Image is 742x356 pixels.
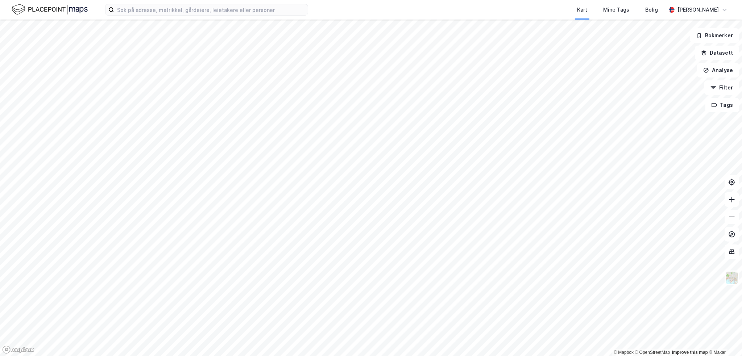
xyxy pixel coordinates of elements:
[677,5,719,14] div: [PERSON_NAME]
[645,5,658,14] div: Bolig
[672,350,708,355] a: Improve this map
[705,98,739,112] button: Tags
[704,80,739,95] button: Filter
[635,350,670,355] a: OpenStreetMap
[706,321,742,356] div: Kontrollprogram for chat
[2,345,34,354] a: Mapbox homepage
[603,5,629,14] div: Mine Tags
[697,63,739,78] button: Analyse
[725,271,739,285] img: Z
[12,3,88,16] img: logo.f888ab2527a4732fd821a326f86c7f29.svg
[706,321,742,356] iframe: Chat Widget
[114,4,308,15] input: Søk på adresse, matrikkel, gårdeiere, leietakere eller personer
[695,46,739,60] button: Datasett
[690,28,739,43] button: Bokmerker
[614,350,634,355] a: Mapbox
[577,5,587,14] div: Kart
